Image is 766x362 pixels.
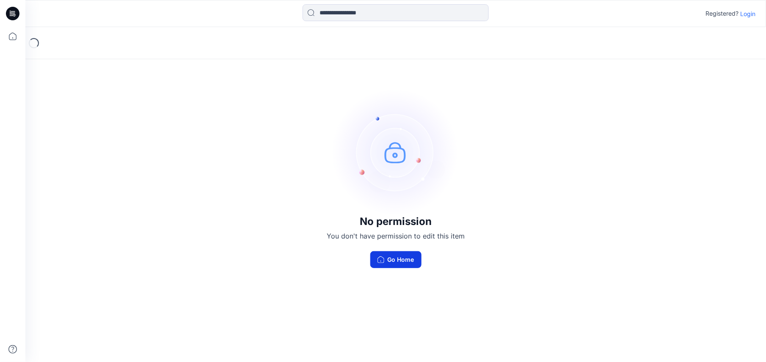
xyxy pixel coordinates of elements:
p: Login [741,9,756,18]
h3: No permission [327,216,465,228]
img: no-perm.svg [332,89,459,216]
p: You don't have permission to edit this item [327,231,465,241]
p: Registered? [706,8,739,19]
button: Go Home [370,251,422,268]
